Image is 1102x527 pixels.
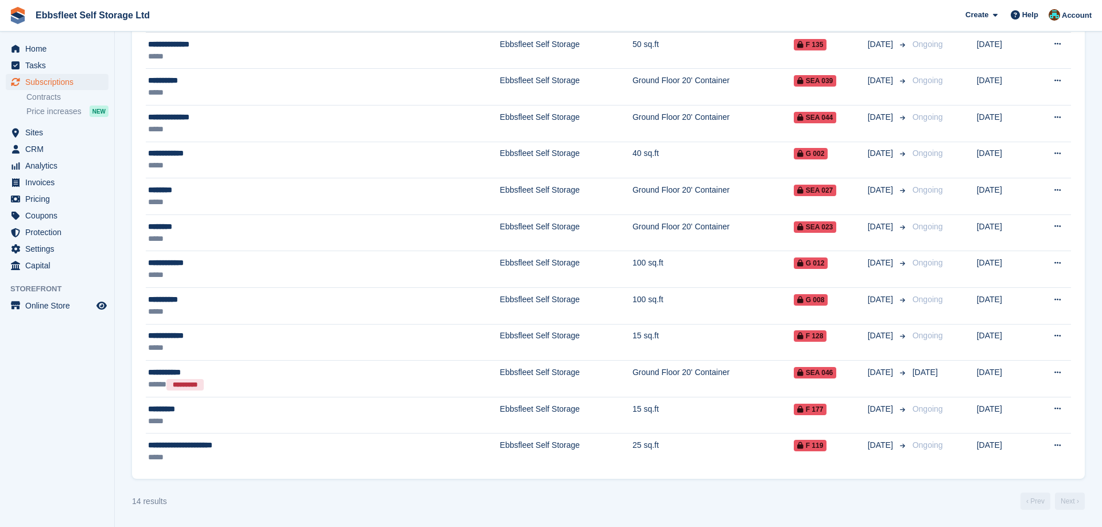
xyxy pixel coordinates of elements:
span: Protection [25,224,94,240]
td: Ebbsfleet Self Storage [500,69,633,106]
a: menu [6,41,108,57]
td: Ebbsfleet Self Storage [500,397,633,434]
td: [DATE] [977,251,1031,288]
td: 100 sq.ft [633,288,794,325]
span: Ongoing [913,112,943,122]
span: Ongoing [913,404,943,413]
span: Ongoing [913,149,943,158]
a: menu [6,158,108,174]
span: F 119 [794,440,827,451]
span: Ongoing [913,40,943,49]
td: [DATE] [977,288,1031,325]
a: Previous [1020,493,1050,510]
a: menu [6,124,108,140]
span: Subscriptions [25,74,94,90]
td: Ebbsfleet Self Storage [500,106,633,142]
span: Ongoing [913,185,943,194]
img: George Spring [1049,9,1060,21]
td: [DATE] [977,178,1031,215]
span: Coupons [25,208,94,224]
span: Settings [25,241,94,257]
td: [DATE] [977,324,1031,361]
td: Ebbsfleet Self Storage [500,324,633,361]
td: Ground Floor 20' Container [633,69,794,106]
span: [DATE] [868,294,895,306]
span: Storefront [10,283,114,295]
span: [DATE] [868,221,895,233]
td: Ebbsfleet Self Storage [500,288,633,325]
span: Online Store [25,298,94,314]
span: F 135 [794,39,827,50]
span: Ongoing [913,222,943,231]
a: menu [6,257,108,274]
span: Invoices [25,174,94,190]
span: SEA 046 [794,367,837,378]
td: Ebbsfleet Self Storage [500,434,633,470]
a: menu [6,224,108,240]
td: Ground Floor 20' Container [633,361,794,397]
span: [DATE] [868,38,895,50]
span: F 128 [794,330,827,342]
span: SEA 027 [794,185,837,196]
td: Ebbsfleet Self Storage [500,142,633,178]
a: menu [6,241,108,257]
span: G 012 [794,257,828,269]
td: [DATE] [977,214,1031,251]
a: menu [6,298,108,314]
span: Ongoing [913,258,943,267]
div: 14 results [132,495,167,508]
span: SEA 039 [794,75,837,87]
span: Price increases [26,106,82,117]
span: [DATE] [913,368,938,377]
div: NEW [90,106,108,117]
td: 15 sq.ft [633,324,794,361]
td: 50 sq.ft [633,32,794,69]
td: 25 sq.ft [633,434,794,470]
span: Pricing [25,191,94,207]
a: menu [6,208,108,224]
a: Next [1055,493,1085,510]
span: Tasks [25,57,94,73]
td: [DATE] [977,434,1031,470]
span: [DATE] [868,184,895,196]
span: [DATE] [868,439,895,451]
td: Ground Floor 20' Container [633,106,794,142]
span: CRM [25,141,94,157]
span: [DATE] [868,403,895,415]
a: Ebbsfleet Self Storage Ltd [31,6,154,25]
span: [DATE] [868,257,895,269]
a: menu [6,57,108,73]
span: G 002 [794,148,828,159]
td: Ebbsfleet Self Storage [500,361,633,397]
span: SEA 044 [794,112,837,123]
td: 15 sq.ft [633,397,794,434]
span: Create [965,9,988,21]
td: [DATE] [977,361,1031,397]
span: G 008 [794,294,828,306]
td: Ebbsfleet Self Storage [500,178,633,215]
td: Ebbsfleet Self Storage [500,251,633,288]
span: Account [1062,10,1092,21]
img: stora-icon-8386f47178a22dfd0bd8f6a31ec36ba5ce8667c1dd55bd0f319d3a0aa187defe.svg [9,7,26,24]
a: menu [6,191,108,207]
span: Analytics [25,158,94,174]
span: [DATE] [868,147,895,159]
td: [DATE] [977,106,1031,142]
span: F 177 [794,404,827,415]
span: Ongoing [913,76,943,85]
td: 100 sq.ft [633,251,794,288]
td: [DATE] [977,397,1031,434]
td: [DATE] [977,142,1031,178]
td: Ebbsfleet Self Storage [500,32,633,69]
a: Preview store [95,299,108,313]
span: [DATE] [868,330,895,342]
span: Sites [25,124,94,140]
a: menu [6,174,108,190]
span: Home [25,41,94,57]
span: Ongoing [913,331,943,340]
span: Ongoing [913,440,943,450]
td: 40 sq.ft [633,142,794,178]
td: Ground Floor 20' Container [633,214,794,251]
a: menu [6,74,108,90]
span: Capital [25,257,94,274]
